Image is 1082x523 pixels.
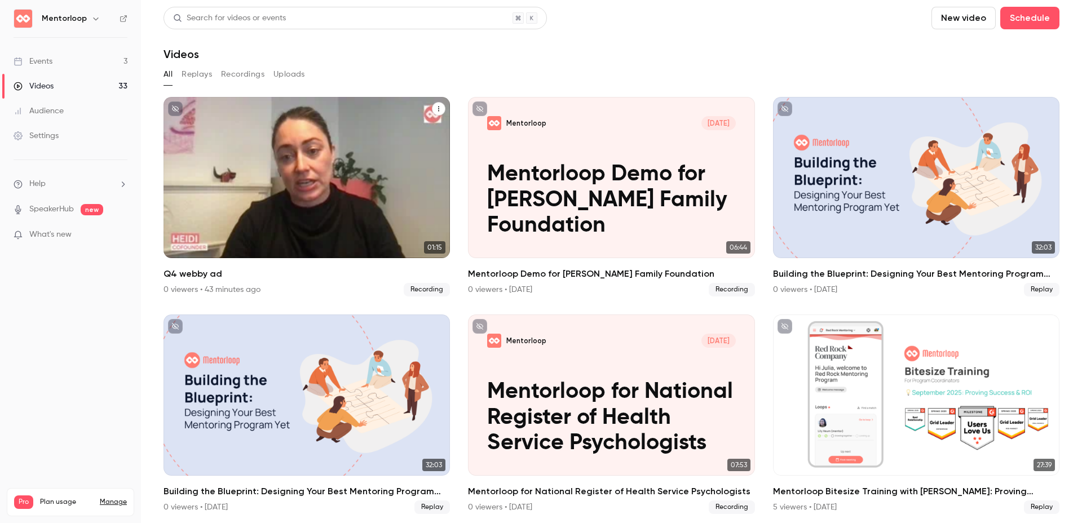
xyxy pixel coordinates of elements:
li: Mentorloop Demo for Holmes Family Foundation [468,97,754,296]
button: unpublished [778,319,792,334]
section: Videos [164,7,1059,516]
a: 32:03Building the Blueprint: Designing Your Best Mentoring Program Yet ([GEOGRAPHIC_DATA])0 viewe... [773,97,1059,296]
span: 06:44 [726,241,750,254]
img: Mentorloop Demo for Holmes Family Foundation [487,116,501,130]
li: Q4 webby ad [164,97,450,296]
li: help-dropdown-opener [14,178,127,190]
h6: Mentorloop [42,13,87,24]
p: Mentorloop for National Register of Health Service Psychologists [487,379,735,456]
h2: Mentorloop Demo for [PERSON_NAME] Family Foundation [468,267,754,281]
button: unpublished [168,101,183,116]
button: unpublished [472,101,487,116]
div: 0 viewers • [DATE] [773,284,837,295]
p: Mentorloop Demo for [PERSON_NAME] Family Foundation [487,162,735,239]
p: Mentorloop [506,118,546,128]
span: [DATE] [701,334,736,348]
button: New video [931,7,996,29]
h2: Q4 webby ad [164,267,450,281]
div: 0 viewers • [DATE] [468,502,532,513]
span: What's new [29,229,72,241]
div: 0 viewers • [DATE] [164,502,228,513]
button: unpublished [168,319,183,334]
div: Videos [14,81,54,92]
h2: Mentorloop Bitesize Training with [PERSON_NAME]: Proving Success & ROI [773,485,1059,498]
img: Mentorloop [14,10,32,28]
li: Mentorloop for National Register of Health Service Psychologists [468,314,754,514]
a: 27:39Mentorloop Bitesize Training with [PERSON_NAME]: Proving Success & ROI5 viewers • [DATE]Replay [773,314,1059,514]
div: Settings [14,130,59,141]
h1: Videos [164,47,199,61]
span: Plan usage [40,498,93,507]
span: Help [29,178,46,190]
img: Mentorloop for National Register of Health Service Psychologists [487,334,501,348]
a: SpeakerHub [29,203,74,215]
h2: Mentorloop for National Register of Health Service Psychologists [468,485,754,498]
button: Replays [182,65,212,83]
div: 0 viewers • [DATE] [468,284,532,295]
div: 0 viewers • 43 minutes ago [164,284,260,295]
a: Manage [100,498,127,507]
span: Pro [14,495,33,509]
div: Audience [14,105,64,117]
h2: Building the Blueprint: Designing Your Best Mentoring Program Yet ([GEOGRAPHIC_DATA]) [773,267,1059,281]
button: Recordings [221,65,264,83]
button: unpublished [778,101,792,116]
h2: Building the Blueprint: Designing Your Best Mentoring Program Yet (ANZ) [164,485,450,498]
span: Recording [709,283,755,296]
div: Events [14,56,52,67]
a: 01:15Q4 webby ad0 viewers • 43 minutes agoRecording [164,97,450,296]
span: 27:39 [1034,459,1055,471]
span: Replay [1024,283,1059,296]
span: 32:03 [422,459,445,471]
div: Search for videos or events [173,12,286,24]
li: Building the Blueprint: Designing Your Best Mentoring Program Yet (USA) [773,97,1059,296]
span: Replay [414,500,450,514]
a: Mentorloop for National Register of Health Service PsychologistsMentorloop[DATE]Mentorloop for Na... [468,314,754,514]
button: unpublished [472,319,487,334]
span: [DATE] [701,116,736,130]
span: Replay [1024,500,1059,514]
button: Uploads [273,65,305,83]
p: Mentorloop [506,336,546,345]
li: Building the Blueprint: Designing Your Best Mentoring Program Yet (ANZ) [164,314,450,514]
span: 01:15 [424,241,445,254]
span: Recording [404,283,450,296]
li: Mentorloop Bitesize Training with Kristin: Proving Success & ROI [773,314,1059,514]
div: 5 viewers • [DATE] [773,502,837,513]
span: 07:53 [727,459,750,471]
span: new [81,204,103,215]
a: 32:03Building the Blueprint: Designing Your Best Mentoring Program Yet (ANZ)0 viewers • [DATE]Replay [164,314,450,514]
span: 32:03 [1032,241,1055,254]
button: Schedule [1000,7,1059,29]
a: Mentorloop Demo for Holmes Family Foundation Mentorloop[DATE]Mentorloop Demo for [PERSON_NAME] Fa... [468,97,754,296]
button: All [164,65,173,83]
span: Recording [709,500,755,514]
